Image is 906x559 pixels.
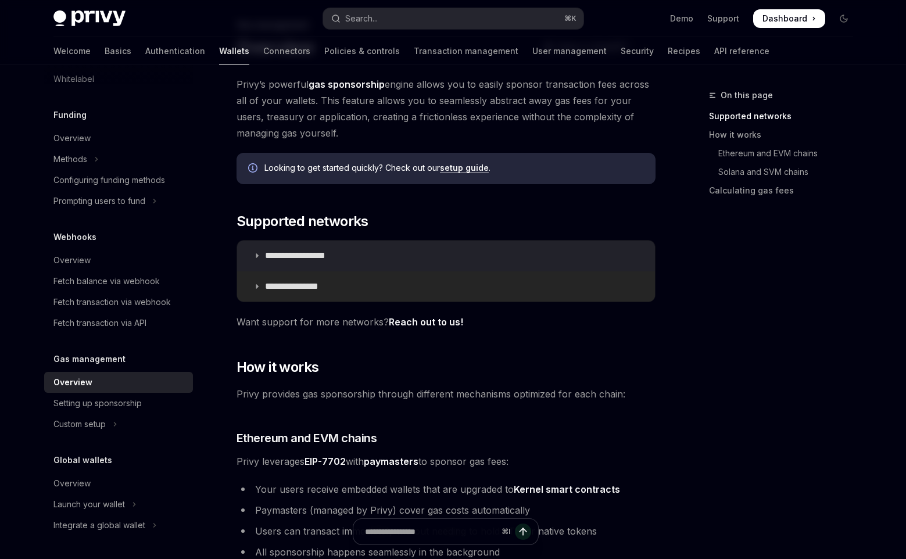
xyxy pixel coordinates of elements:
[709,163,862,181] a: Solana and SVM chains
[53,396,142,410] div: Setting up sponsorship
[44,372,193,393] a: Overview
[264,162,644,174] span: Looking to get started quickly? Check out our .
[53,131,91,145] div: Overview
[263,37,310,65] a: Connectors
[53,417,106,431] div: Custom setup
[364,456,418,467] strong: paymasters
[53,316,146,330] div: Fetch transaction via API
[515,524,531,540] button: Send message
[714,37,769,65] a: API reference
[44,250,193,271] a: Overview
[709,126,862,144] a: How it works
[53,108,87,122] h5: Funding
[324,37,400,65] a: Policies & controls
[753,9,825,28] a: Dashboard
[44,271,193,292] a: Fetch balance via webhook
[44,191,193,212] button: Toggle Prompting users to fund section
[219,37,249,65] a: Wallets
[44,494,193,515] button: Toggle Launch your wallet section
[237,430,377,446] span: Ethereum and EVM chains
[53,375,92,389] div: Overview
[53,295,171,309] div: Fetch transaction via webhook
[365,519,497,544] input: Ask a question...
[53,518,145,532] div: Integrate a global wallet
[44,515,193,536] button: Toggle Integrate a global wallet section
[440,163,489,173] a: setup guide
[53,497,125,511] div: Launch your wallet
[145,37,205,65] a: Authentication
[44,149,193,170] button: Toggle Methods section
[309,78,385,90] strong: gas sponsorship
[345,12,378,26] div: Search...
[53,10,126,27] img: dark logo
[709,181,862,200] a: Calculating gas fees
[53,274,160,288] div: Fetch balance via webhook
[44,170,193,191] a: Configuring funding methods
[237,453,656,470] span: Privy leverages with to sponsor gas fees:
[44,414,193,435] button: Toggle Custom setup section
[762,13,807,24] span: Dashboard
[621,37,654,65] a: Security
[514,483,620,496] a: Kernel smart contracts
[709,144,862,163] a: Ethereum and EVM chains
[721,88,773,102] span: On this page
[670,13,693,24] a: Demo
[305,456,346,468] a: EIP-7702
[53,152,87,166] div: Methods
[53,194,145,208] div: Prompting users to fund
[237,314,656,330] span: Want support for more networks?
[53,253,91,267] div: Overview
[707,13,739,24] a: Support
[53,476,91,490] div: Overview
[414,37,518,65] a: Transaction management
[709,107,862,126] a: Supported networks
[248,163,260,175] svg: Info
[53,230,96,244] h5: Webhooks
[105,37,131,65] a: Basics
[44,292,193,313] a: Fetch transaction via webhook
[237,481,656,497] li: Your users receive embedded wallets that are upgraded to
[237,212,368,231] span: Supported networks
[532,37,607,65] a: User management
[53,37,91,65] a: Welcome
[237,386,656,402] span: Privy provides gas sponsorship through different mechanisms optimized for each chain:
[237,358,319,377] span: How it works
[53,352,126,366] h5: Gas management
[237,502,656,518] li: Paymasters (managed by Privy) cover gas costs automatically
[53,173,165,187] div: Configuring funding methods
[44,128,193,149] a: Overview
[44,473,193,494] a: Overview
[237,76,656,141] span: Privy’s powerful engine allows you to easily sponsor transaction fees across all of your wallets....
[668,37,700,65] a: Recipes
[389,316,463,328] a: Reach out to us!
[564,14,576,23] span: ⌘ K
[44,313,193,334] a: Fetch transaction via API
[835,9,853,28] button: Toggle dark mode
[53,453,112,467] h5: Global wallets
[323,8,583,29] button: Open search
[44,393,193,414] a: Setting up sponsorship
